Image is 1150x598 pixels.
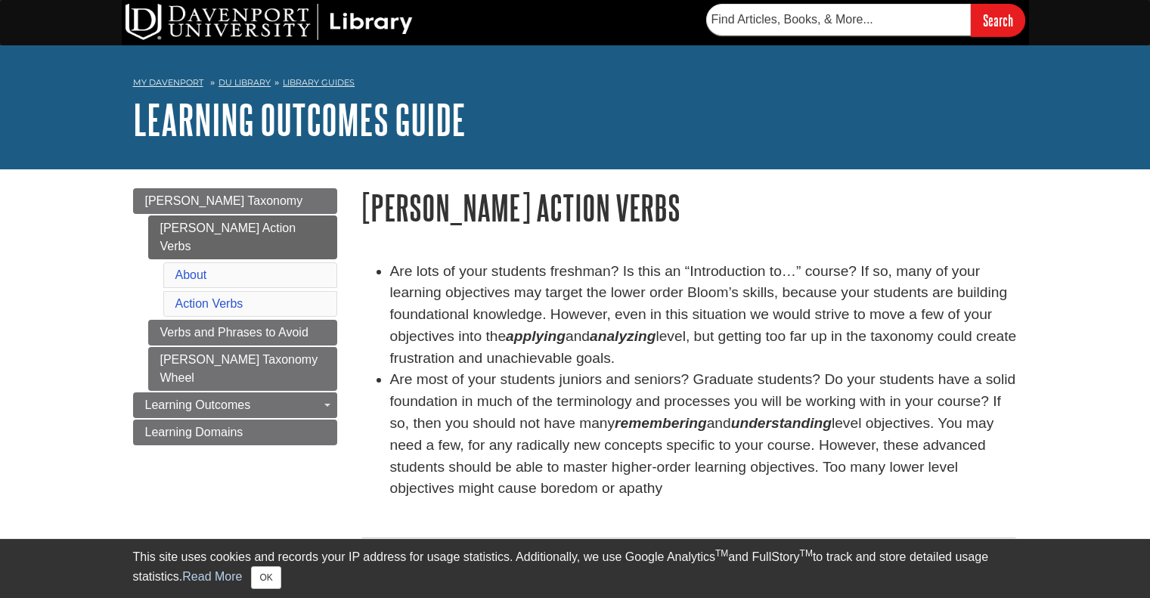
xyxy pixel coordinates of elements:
div: This site uses cookies and records your IP address for usage statistics. Additionally, we use Goo... [133,548,1018,589]
a: Read More [182,570,242,583]
em: understanding [731,415,832,431]
span: [PERSON_NAME] Taxonomy [145,194,303,207]
a: Learning Outcomes [133,392,337,418]
span: Learning Outcomes [145,398,251,411]
div: Guide Page Menu [133,188,337,445]
li: Are lots of your students freshman? Is this an “Introduction to…” course? If so, many of your lea... [390,261,1018,370]
a: Learning Outcomes Guide [133,96,466,143]
span: Learning Domains [145,426,243,438]
strong: analyzing [590,328,656,344]
strong: applying [506,328,566,344]
a: Verbs and Phrases to Avoid [148,320,337,345]
a: Library Guides [283,77,355,88]
input: Search [971,4,1025,36]
input: Find Articles, Books, & More... [706,4,971,36]
sup: TM [715,548,728,559]
img: DU Library [126,4,413,40]
a: Action Verbs [175,297,243,310]
a: My Davenport [133,76,203,89]
a: [PERSON_NAME] Taxonomy Wheel [148,347,337,391]
em: remembering [615,415,707,431]
a: About [175,268,207,281]
sup: TM [800,548,813,559]
li: Are most of your students juniors and seniors? Graduate students? Do your students have a solid f... [390,369,1018,500]
nav: breadcrumb [133,73,1018,97]
button: Close [251,566,281,589]
h1: [PERSON_NAME] Action Verbs [360,188,1018,227]
a: [PERSON_NAME] Taxonomy [133,188,337,214]
a: Learning Domains [133,420,337,445]
a: [PERSON_NAME] Action Verbs [148,215,337,259]
a: DU Library [219,77,271,88]
form: Searches DU Library's articles, books, and more [706,4,1025,36]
